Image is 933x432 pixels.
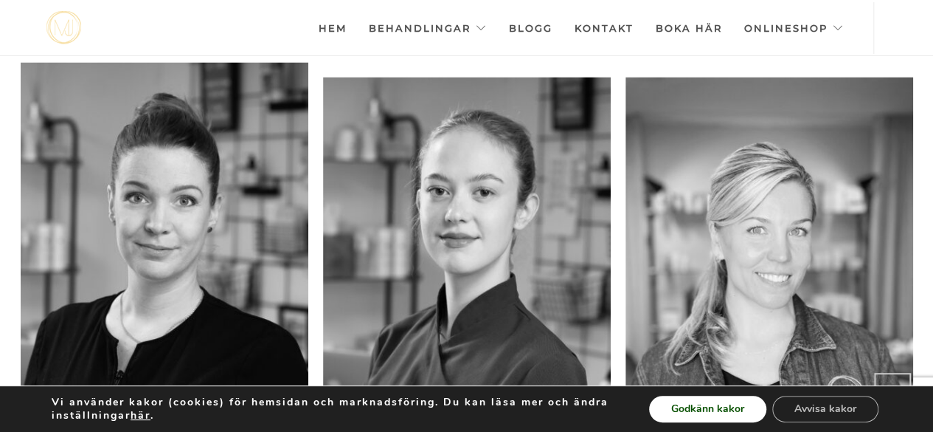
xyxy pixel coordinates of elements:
button: Godkänn kakor [649,396,766,422]
a: Kontakt [575,2,634,54]
a: Hem [319,2,347,54]
p: Vi använder kakor (cookies) för hemsidan och marknadsföring. Du kan läsa mer och ändra inställnin... [52,396,618,422]
a: mjstudio mjstudio mjstudio [46,11,81,44]
a: Behandlingar [369,2,487,54]
img: mjstudio [46,11,81,44]
button: här [131,409,150,422]
a: Boka här [656,2,722,54]
a: Onlineshop [744,2,844,54]
button: Avvisa kakor [772,396,878,422]
a: Blogg [509,2,552,54]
